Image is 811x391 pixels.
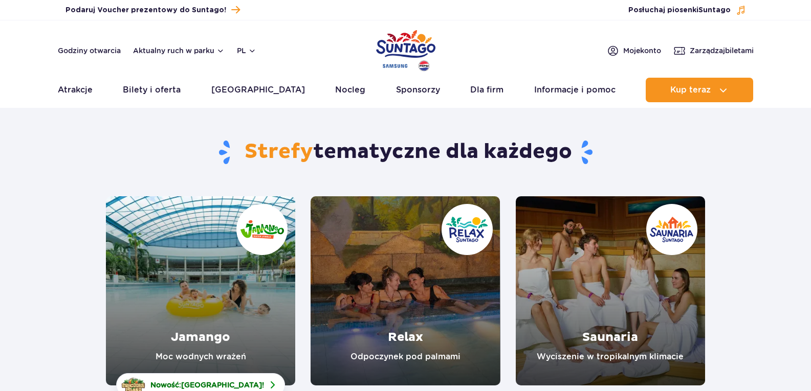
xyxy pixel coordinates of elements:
a: Atrakcje [58,78,93,102]
span: Podaruj Voucher prezentowy do Suntago! [65,5,226,15]
button: Kup teraz [646,78,753,102]
a: Nocleg [335,78,365,102]
button: Aktualny ruch w parku [133,47,225,55]
a: Park of Poland [376,26,435,73]
span: Zarządzaj biletami [690,45,754,56]
button: pl [237,45,256,56]
a: Jamango [106,196,295,385]
h1: tematyczne dla każdego [106,139,705,166]
a: Dla firm [470,78,503,102]
a: Saunaria [516,196,705,385]
span: Kup teraz [670,85,711,95]
span: Posłuchaj piosenki [628,5,731,15]
span: Strefy [245,139,313,165]
a: Podaruj Voucher prezentowy do Suntago! [65,3,240,17]
span: Moje konto [623,45,661,56]
span: Suntago [698,7,731,14]
a: Zarządzajbiletami [673,44,754,57]
a: Informacje i pomoc [534,78,616,102]
a: [GEOGRAPHIC_DATA] [211,78,305,102]
a: Relax [311,196,500,385]
a: Bilety i oferta [123,78,181,102]
a: Godziny otwarcia [58,45,121,56]
span: Nowość: ! [150,380,264,390]
button: Posłuchaj piosenkiSuntago [628,5,746,15]
span: [GEOGRAPHIC_DATA] [181,381,262,389]
a: Mojekonto [607,44,661,57]
a: Sponsorzy [396,78,440,102]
